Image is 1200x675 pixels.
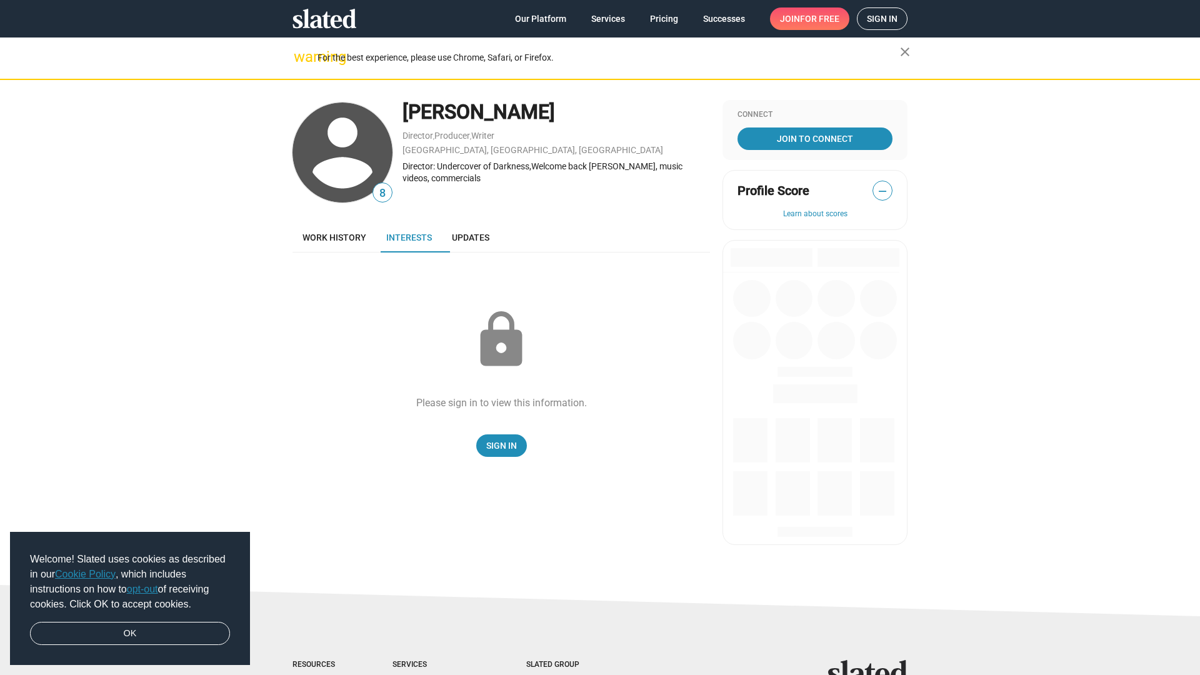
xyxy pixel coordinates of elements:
div: For the best experience, please use Chrome, Safari, or Firefox. [317,49,900,66]
span: — [873,183,892,199]
div: Director: Undercover of Darkness,Welcome back [PERSON_NAME], music videos, commercials [402,161,710,184]
a: Pricing [640,7,688,30]
span: Updates [452,232,489,242]
span: 8 [373,185,392,202]
span: Sign in [867,8,897,29]
a: Work history [292,222,376,252]
a: Our Platform [505,7,576,30]
div: Resources [292,660,342,670]
div: Services [392,660,476,670]
a: Joinfor free [770,7,849,30]
span: for free [800,7,839,30]
div: [PERSON_NAME] [402,99,710,126]
a: Writer [471,131,494,141]
div: Please sign in to view this information. [416,396,587,409]
span: Successes [703,7,745,30]
span: Interests [386,232,432,242]
a: Interests [376,222,442,252]
a: Director [402,131,433,141]
a: Successes [693,7,755,30]
mat-icon: warning [294,49,309,64]
a: Sign In [476,434,527,457]
span: Welcome! Slated uses cookies as described in our , which includes instructions on how to of recei... [30,552,230,612]
span: Pricing [650,7,678,30]
a: dismiss cookie message [30,622,230,646]
span: Profile Score [737,182,809,199]
span: Our Platform [515,7,566,30]
mat-icon: close [897,44,912,59]
button: Learn about scores [737,209,892,219]
div: Connect [737,110,892,120]
a: Cookie Policy [55,569,116,579]
span: , [433,133,434,140]
span: Join To Connect [740,127,890,150]
a: [GEOGRAPHIC_DATA], [GEOGRAPHIC_DATA], [GEOGRAPHIC_DATA] [402,145,663,155]
div: cookieconsent [10,532,250,666]
mat-icon: lock [470,309,532,371]
span: Work history [302,232,366,242]
span: Join [780,7,839,30]
div: Slated Group [526,660,611,670]
a: opt-out [127,584,158,594]
span: Sign In [486,434,517,457]
a: Updates [442,222,499,252]
span: , [470,133,471,140]
span: Services [591,7,625,30]
a: Services [581,7,635,30]
a: Producer [434,131,470,141]
a: Join To Connect [737,127,892,150]
a: Sign in [857,7,907,30]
